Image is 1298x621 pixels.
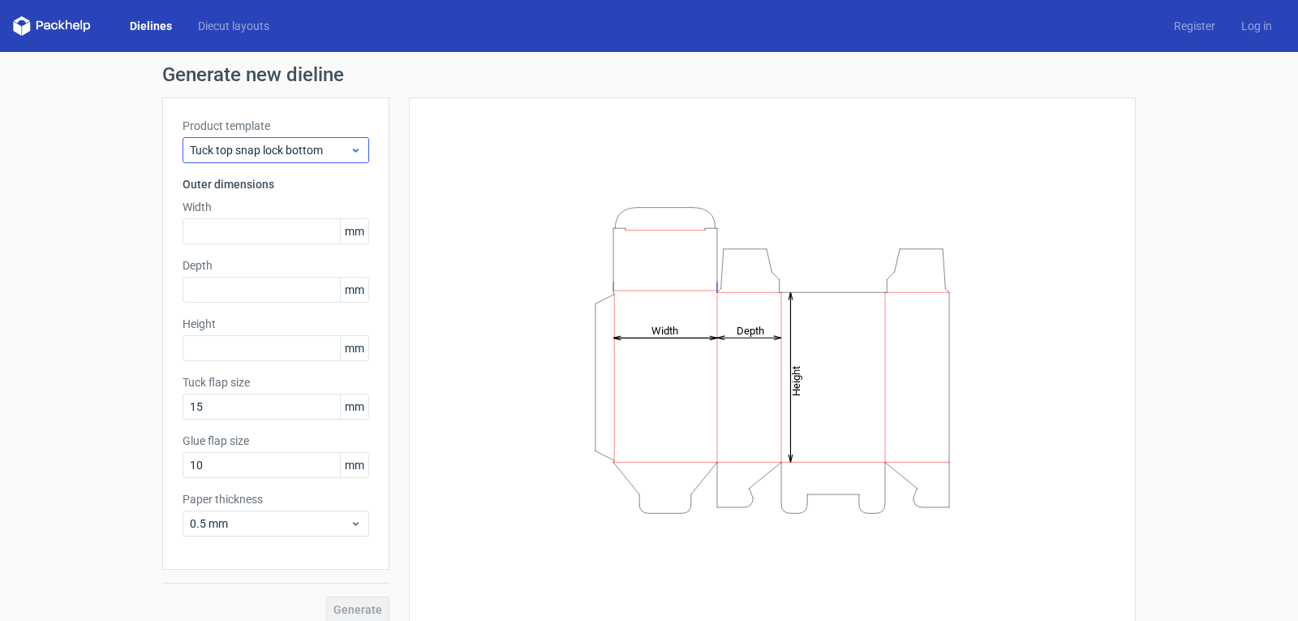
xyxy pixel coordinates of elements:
[340,395,368,419] span: mm
[183,257,369,274] label: Depth
[737,324,764,336] tspan: Depth
[183,491,369,507] label: Paper thickness
[190,515,350,532] span: 0.5 mm
[790,365,802,395] tspan: Height
[162,65,1136,84] h1: Generate new dieline
[340,453,368,477] span: mm
[1161,18,1228,34] a: Register
[651,324,678,336] tspan: Width
[340,336,368,360] span: mm
[117,18,185,34] a: Dielines
[183,118,369,134] label: Product template
[183,433,369,449] label: Glue flap size
[190,142,350,158] span: Tuck top snap lock bottom
[183,176,369,192] h3: Outer dimensions
[183,199,369,215] label: Width
[1228,18,1285,34] a: Log in
[183,316,369,332] label: Height
[183,374,369,390] label: Tuck flap size
[340,278,368,302] span: mm
[185,18,282,34] a: Diecut layouts
[340,219,368,244] span: mm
